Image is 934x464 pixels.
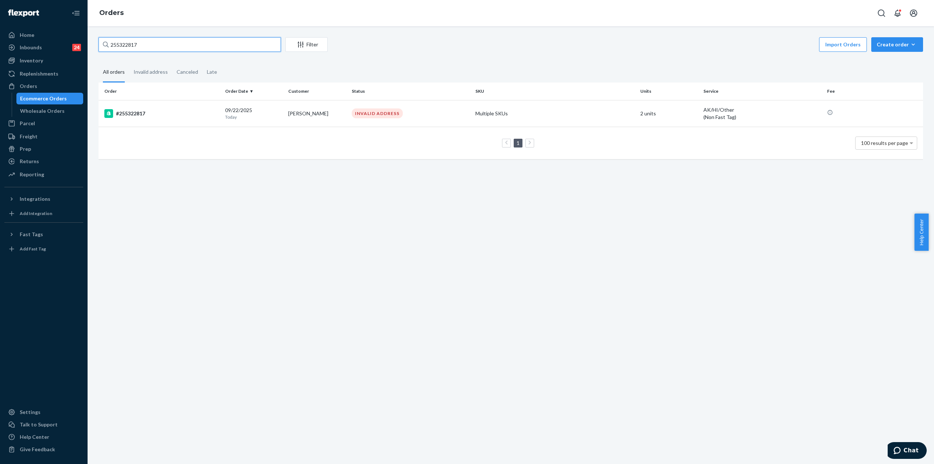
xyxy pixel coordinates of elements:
[703,106,821,114] p: AK/HI/Other
[637,83,700,100] th: Units
[4,229,83,240] button: Fast Tags
[4,243,83,255] a: Add Fast Tag
[349,83,472,100] th: Status
[888,442,927,460] iframe: Opens a widget where you can chat to one of our agents
[4,29,83,41] a: Home
[69,6,83,20] button: Close Navigation
[4,431,83,443] a: Help Center
[4,131,83,142] a: Freight
[99,83,222,100] th: Order
[914,214,929,251] button: Help Center
[20,210,52,216] div: Add Integration
[4,118,83,129] a: Parcel
[177,62,198,81] div: Canceled
[4,406,83,418] a: Settings
[4,169,83,180] a: Reporting
[472,83,637,100] th: SKU
[4,444,83,455] button: Give Feedback
[103,62,125,83] div: All orders
[20,133,38,140] div: Freight
[222,83,285,100] th: Order Date
[20,145,31,153] div: Prep
[20,158,39,165] div: Returns
[20,433,49,441] div: Help Center
[20,31,34,39] div: Home
[20,171,44,178] div: Reporting
[4,55,83,66] a: Inventory
[93,3,130,24] ol: breadcrumbs
[861,140,908,146] span: 100 results per page
[4,143,83,155] a: Prep
[4,156,83,167] a: Returns
[225,107,282,120] div: 09/22/2025
[20,421,58,428] div: Talk to Support
[637,100,700,127] td: 2 units
[472,100,637,127] td: Multiple SKUs
[20,409,40,416] div: Settings
[4,68,83,80] a: Replenishments
[20,107,65,115] div: Wholesale Orders
[4,419,83,430] button: Talk to Support
[285,100,348,127] td: [PERSON_NAME]
[285,37,328,52] button: Filter
[824,83,923,100] th: Fee
[4,80,83,92] a: Orders
[515,140,521,146] a: Page 1 is your current page
[207,62,217,81] div: Late
[877,41,918,48] div: Create order
[99,37,281,52] input: Search orders
[20,95,67,102] div: Ecommerce Orders
[20,120,35,127] div: Parcel
[700,83,824,100] th: Service
[352,108,403,118] div: INVALID ADDRESS
[4,42,83,53] a: Inbounds24
[874,6,889,20] button: Open Search Box
[16,93,84,104] a: Ecommerce Orders
[4,193,83,205] button: Integrations
[20,195,50,203] div: Integrations
[134,62,168,81] div: Invalid address
[104,109,219,118] div: #255322817
[288,88,346,94] div: Customer
[225,114,282,120] p: Today
[20,44,42,51] div: Inbounds
[20,246,46,252] div: Add Fast Tag
[20,446,55,453] div: Give Feedback
[703,114,821,121] div: (Non Fast Tag)
[871,37,923,52] button: Create order
[20,70,58,77] div: Replenishments
[72,44,81,51] div: 24
[20,83,37,90] div: Orders
[286,41,327,48] div: Filter
[99,9,124,17] a: Orders
[819,37,867,52] button: Import Orders
[4,208,83,219] a: Add Integration
[16,105,84,117] a: Wholesale Orders
[20,57,43,64] div: Inventory
[906,6,921,20] button: Open account menu
[20,231,43,238] div: Fast Tags
[890,6,905,20] button: Open notifications
[8,9,39,17] img: Flexport logo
